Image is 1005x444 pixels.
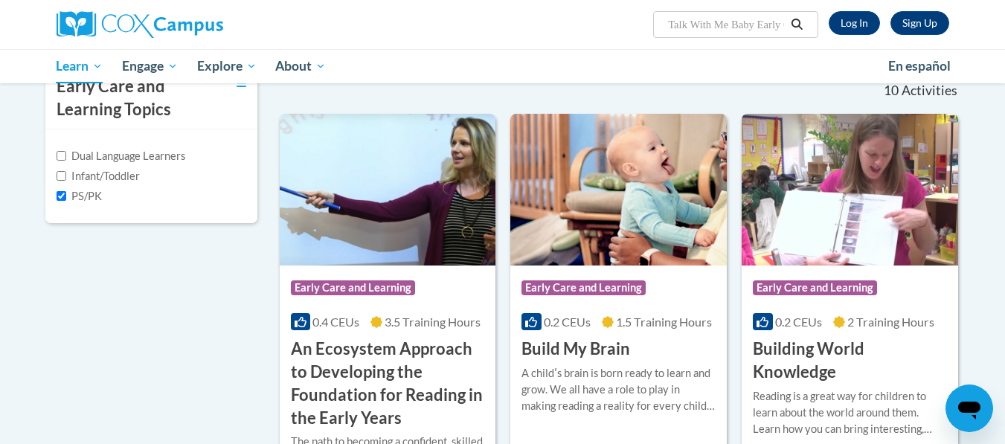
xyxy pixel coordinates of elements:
[510,114,727,266] img: Course Logo
[879,51,960,82] a: En español
[312,315,359,329] span: 0.4 CEUs
[266,49,335,83] a: About
[47,49,113,83] a: Learn
[187,49,266,83] a: Explore
[57,151,66,161] input: Checkbox for Options
[57,11,339,38] a: Cox Campus
[829,11,880,35] a: Log In
[742,114,958,266] img: Course Logo
[616,315,712,329] span: 1.5 Training Hours
[197,57,257,75] span: Explore
[890,11,949,35] a: Register
[57,11,223,38] img: Cox Campus
[884,83,899,99] span: 10
[34,49,972,83] div: Main menu
[521,365,716,414] div: A childʹs brain is born ready to learn and grow. We all have a role to play in making reading a r...
[291,280,415,295] span: Early Care and Learning
[753,338,947,384] h3: Building World Knowledge
[753,388,947,437] div: Reading is a great way for children to learn about the world around them. Learn how you can bring...
[902,83,957,99] span: Activities
[753,280,877,295] span: Early Care and Learning
[275,57,326,75] span: About
[112,49,187,83] a: Engage
[945,385,993,432] iframe: Button to launch messaging window
[544,315,591,329] span: 0.2 CEUs
[57,188,102,205] label: PS/PK
[667,16,786,33] input: Search Courses
[56,57,103,75] span: Learn
[775,315,822,329] span: 0.2 CEUs
[385,315,481,329] span: 3.5 Training Hours
[888,58,951,74] span: En español
[57,171,66,181] input: Checkbox for Options
[57,191,66,201] input: Checkbox for Options
[237,75,246,91] a: Toggle collapse
[847,315,934,329] span: 2 Training Hours
[57,75,198,121] h3: Early Care and Learning Topics
[57,148,185,164] label: Dual Language Learners
[786,16,808,33] button: Search
[280,114,496,266] img: Course Logo
[122,57,178,75] span: Engage
[57,168,140,184] label: Infant/Toddler
[291,338,485,429] h3: An Ecosystem Approach to Developing the Foundation for Reading in the Early Years
[521,338,630,361] h3: Build My Brain
[521,280,646,295] span: Early Care and Learning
